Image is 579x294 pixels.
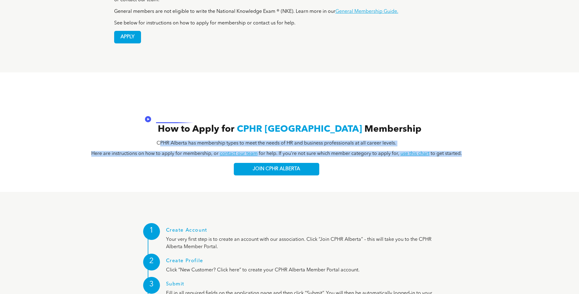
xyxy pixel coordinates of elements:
[143,254,160,270] div: 2
[335,9,398,14] a: General Membership Guide.
[158,125,234,134] span: How to Apply for
[237,125,362,134] span: CPHR [GEOGRAPHIC_DATA]
[114,9,465,15] p: General members are not eligible to write the National Knowledge Exam ® (NKE). Learn more in our
[400,151,429,156] a: use this chart
[166,258,442,266] h1: Create Profile
[166,281,442,290] h1: Submit
[114,20,465,26] p: See below for instructions on how to apply for membership or contact us for help.
[220,151,258,156] a: contact our team
[157,141,396,146] span: CPHR Alberta has membership types to meet the needs of HR and business professionals at all caree...
[166,236,442,251] p: Your very first step is to create an account with our association. Click “Join CPHR Alberta” – th...
[143,223,160,240] div: 1
[234,163,319,175] a: JOIN CPHR ALBERTA
[259,151,399,156] span: for help. If you're not sure which member category to apply for,
[431,151,462,156] span: to get started.
[114,31,141,43] span: APPLY
[253,166,300,172] span: JOIN CPHR ALBERTA
[166,228,442,236] h1: Create Account
[166,266,442,274] p: Click “New Customer? Click here” to create your CPHR Alberta Member Portal account.
[364,125,422,134] span: Membership
[91,151,219,156] span: Here are instructions on how to apply for membership, or
[143,277,160,294] div: 3
[114,31,141,43] a: APPLY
